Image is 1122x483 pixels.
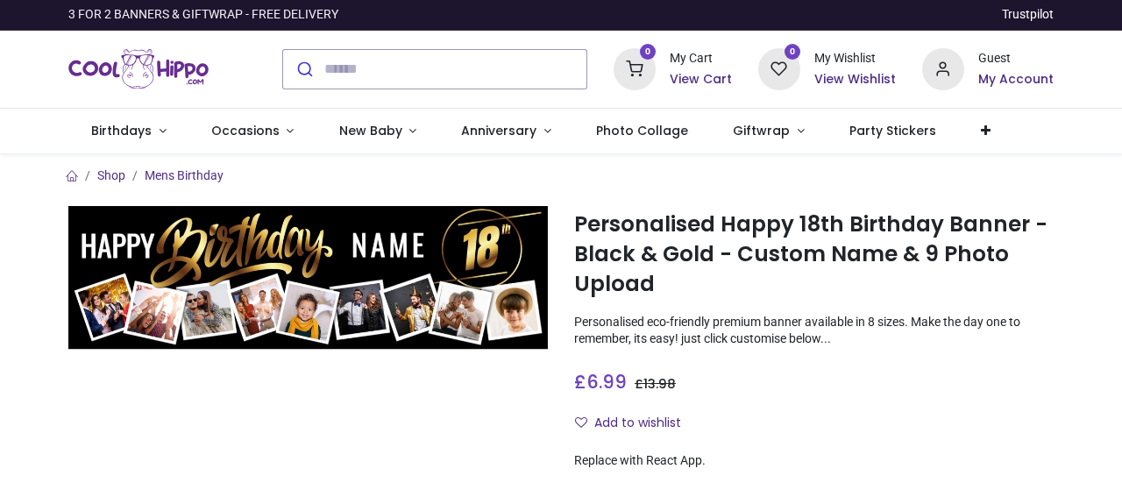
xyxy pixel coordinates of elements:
[814,71,896,89] a: View Wishlist
[145,168,224,182] a: Mens Birthday
[574,210,1054,300] h1: Personalised Happy 18th Birthday Banner - Black & Gold - Custom Name & 9 Photo Upload
[283,50,324,89] button: Submit
[211,122,280,139] span: Occasions
[670,50,732,67] div: My Cart
[1002,6,1054,24] a: Trustpilot
[91,122,152,139] span: Birthdays
[711,109,827,154] a: Giftwrap
[574,408,696,438] button: Add to wishlistAdd to wishlist
[68,45,209,94] a: Logo of Cool Hippo
[188,109,316,154] a: Occasions
[586,369,627,394] span: 6.99
[68,45,209,94] img: Cool Hippo
[596,122,688,139] span: Photo Collage
[68,6,338,24] div: 3 FOR 2 BANNERS & GIFTWRAP - FREE DELIVERY
[461,122,536,139] span: Anniversary
[640,44,657,60] sup: 0
[574,452,1054,470] div: Replace with React App.
[574,314,1054,348] p: Personalised eco-friendly premium banner available in 8 sizes. Make the day one to remember, its ...
[978,71,1054,89] a: My Account
[316,109,439,154] a: New Baby
[575,416,587,429] i: Add to wishlist
[733,122,790,139] span: Giftwrap
[643,375,676,393] span: 13.98
[849,122,936,139] span: Party Stickers
[339,122,402,139] span: New Baby
[670,71,732,89] a: View Cart
[97,168,125,182] a: Shop
[635,375,676,393] span: £
[978,50,1054,67] div: Guest
[439,109,574,154] a: Anniversary
[758,60,800,75] a: 0
[68,109,188,154] a: Birthdays
[68,206,548,350] img: Personalised Happy 18th Birthday Banner - Black & Gold - Custom Name & 9 Photo Upload
[614,60,656,75] a: 0
[785,44,801,60] sup: 0
[574,369,627,394] span: £
[814,50,896,67] div: My Wishlist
